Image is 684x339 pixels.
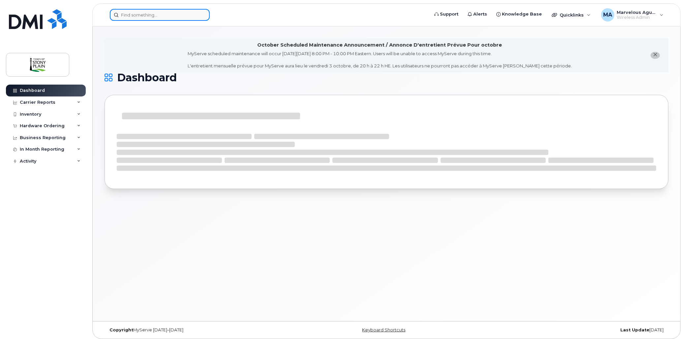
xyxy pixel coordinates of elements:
[109,327,133,332] strong: Copyright
[117,73,177,83] span: Dashboard
[481,327,668,333] div: [DATE]
[362,327,405,332] a: Keyboard Shortcuts
[188,51,572,69] div: MyServe scheduled maintenance will occur [DATE][DATE] 8:00 PM - 10:00 PM Eastern. Users will be u...
[651,52,660,59] button: close notification
[620,327,649,332] strong: Last Update
[258,42,502,49] div: October Scheduled Maintenance Announcement / Annonce D'entretient Prévue Pour octobre
[105,327,293,333] div: MyServe [DATE]–[DATE]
